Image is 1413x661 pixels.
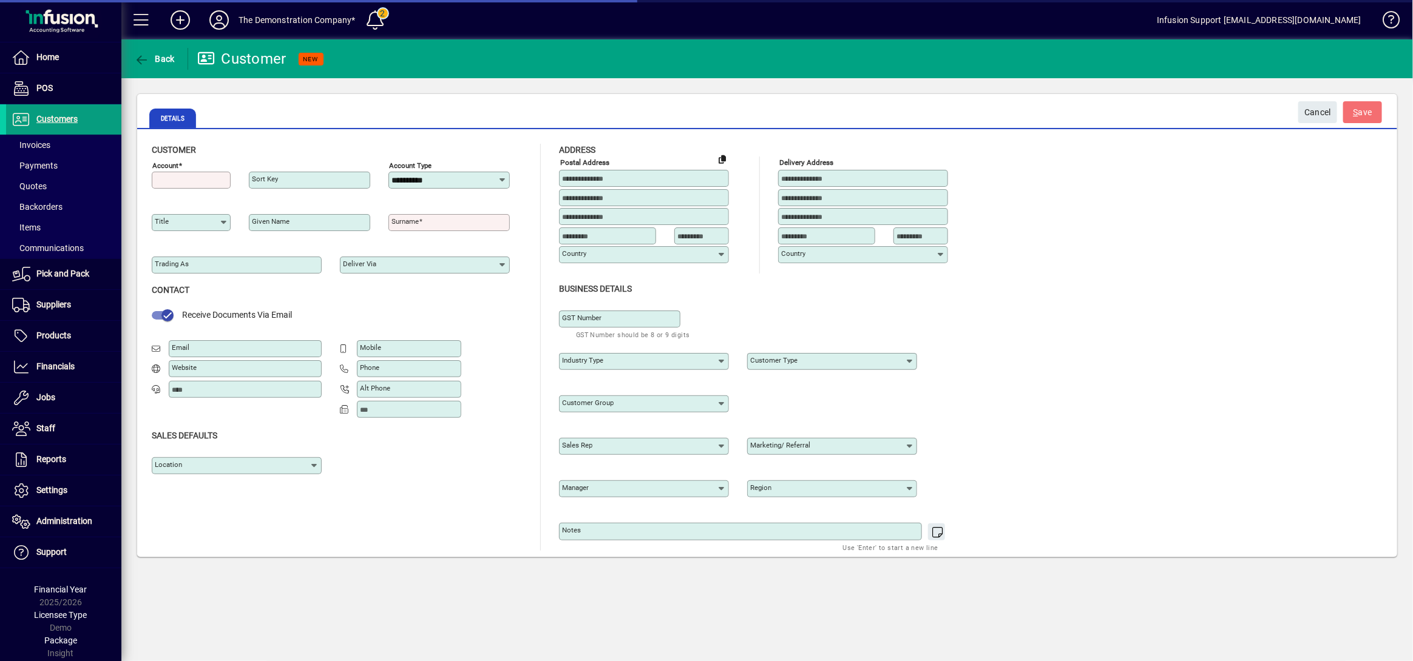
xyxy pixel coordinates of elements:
button: Save [1343,101,1382,123]
span: Reports [36,454,66,464]
mat-label: Deliver via [343,260,376,268]
button: Back [131,48,178,70]
mat-label: Customer type [750,356,798,364]
mat-hint: Use 'Enter' to start a new line [843,540,938,554]
span: NEW [303,55,319,63]
a: Invoices [6,135,121,155]
span: Staff [36,423,55,433]
a: Communications [6,238,121,258]
mat-label: Country [781,249,805,258]
span: Settings [36,485,67,495]
div: The Demonstration Company* [239,10,356,30]
span: Items [12,223,41,232]
a: Products [6,321,121,351]
mat-label: Sales rep [562,441,592,449]
mat-label: Website [172,363,197,372]
div: Infusion Support [EMAIL_ADDRESS][DOMAIN_NAME] [1157,10,1361,30]
mat-label: Location [155,460,182,469]
mat-label: Mobile [360,343,381,352]
span: Payments [12,161,58,170]
mat-label: Sort key [252,175,278,183]
span: POS [36,83,53,93]
mat-label: Given name [252,217,290,226]
span: Financial Year [35,585,87,594]
mat-label: GST Number [562,314,601,322]
a: POS [6,73,121,104]
button: Add [161,9,200,31]
mat-label: Country [562,249,586,258]
mat-hint: GST Number should be 8 or 9 digits [576,327,690,341]
span: Administration [36,516,92,526]
mat-label: Industry type [562,356,603,364]
button: Profile [200,9,239,31]
span: Business details [559,284,632,294]
span: Financials [36,361,75,371]
mat-label: Notes [562,526,581,534]
mat-label: Account Type [389,161,432,170]
button: Copy to Delivery address [713,149,732,169]
span: Home [36,52,59,62]
span: Support [36,547,67,557]
span: ave [1354,102,1372,122]
a: Staff [6,414,121,444]
span: Receive Documents Via Email [182,310,292,320]
app-page-header-button: Back [121,48,188,70]
div: Customer [197,49,286,69]
mat-label: Account [152,161,178,170]
span: Package [44,636,77,645]
mat-label: Trading as [155,260,189,268]
span: Cancel [1304,102,1331,122]
a: Jobs [6,383,121,413]
span: Jobs [36,392,55,402]
a: Pick and Pack [6,259,121,289]
a: Support [6,537,121,568]
button: Cancel [1298,101,1337,123]
span: Products [36,330,71,340]
mat-label: Region [750,483,771,492]
mat-label: Manager [562,483,589,492]
mat-label: Marketing/ Referral [750,441,810,449]
a: Administration [6,506,121,537]
span: Backorders [12,202,63,212]
a: Payments [6,155,121,176]
span: Back [134,54,175,64]
mat-label: Alt Phone [360,384,390,392]
span: Communications [12,243,84,253]
a: Settings [6,475,121,506]
a: Quotes [6,176,121,196]
mat-label: Customer group [562,398,614,407]
span: Details [149,109,196,128]
span: Address [559,145,595,155]
span: Pick and Pack [36,269,89,278]
a: Items [6,217,121,238]
span: Sales defaults [152,431,217,440]
mat-label: Surname [391,217,419,226]
span: Invoices [12,140,50,150]
span: Quotes [12,181,47,191]
a: Backorders [6,196,121,217]
a: Reports [6,445,121,475]
a: Knowledge Base [1374,2,1398,42]
span: S [1354,107,1358,117]
span: Customer [152,145,196,155]
mat-label: Email [172,343,189,352]
mat-label: Title [155,217,169,226]
span: Customers [36,114,78,124]
a: Home [6,42,121,73]
span: Suppliers [36,300,71,309]
span: Contact [152,285,189,295]
span: Licensee Type [35,610,87,620]
a: Suppliers [6,290,121,320]
mat-label: Phone [360,363,379,372]
a: Financials [6,352,121,382]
